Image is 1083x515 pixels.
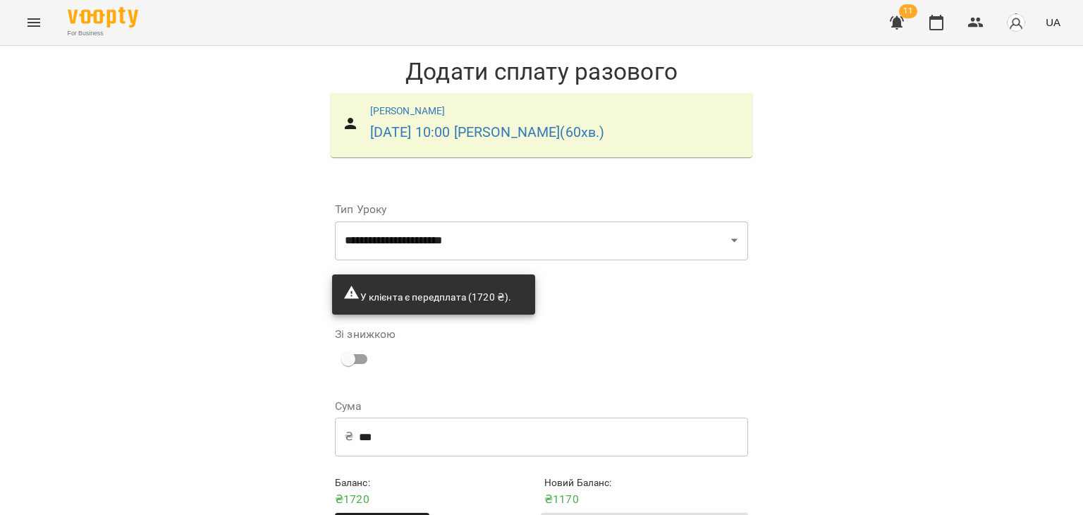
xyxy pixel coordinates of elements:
[1040,9,1066,35] button: UA
[370,105,446,116] a: [PERSON_NAME]
[1006,13,1026,32] img: avatar_s.png
[335,329,396,340] label: Зі знижкою
[17,6,51,40] button: Menu
[544,491,748,508] p: ₴ 1170
[335,204,748,215] label: Тип Уроку
[1046,15,1060,30] span: UA
[324,57,759,86] h1: Додати сплату разового
[68,29,138,38] span: For Business
[899,4,917,18] span: 11
[335,475,539,491] h6: Баланс :
[544,475,748,491] h6: Новий Баланс :
[335,401,748,412] label: Сума
[345,428,353,445] p: ₴
[370,124,605,140] a: [DATE] 10:00 [PERSON_NAME](60хв.)
[68,7,138,28] img: Voopty Logo
[343,291,511,303] span: У клієнта є передплата (1720 ₴).
[335,491,539,508] p: ₴ 1720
